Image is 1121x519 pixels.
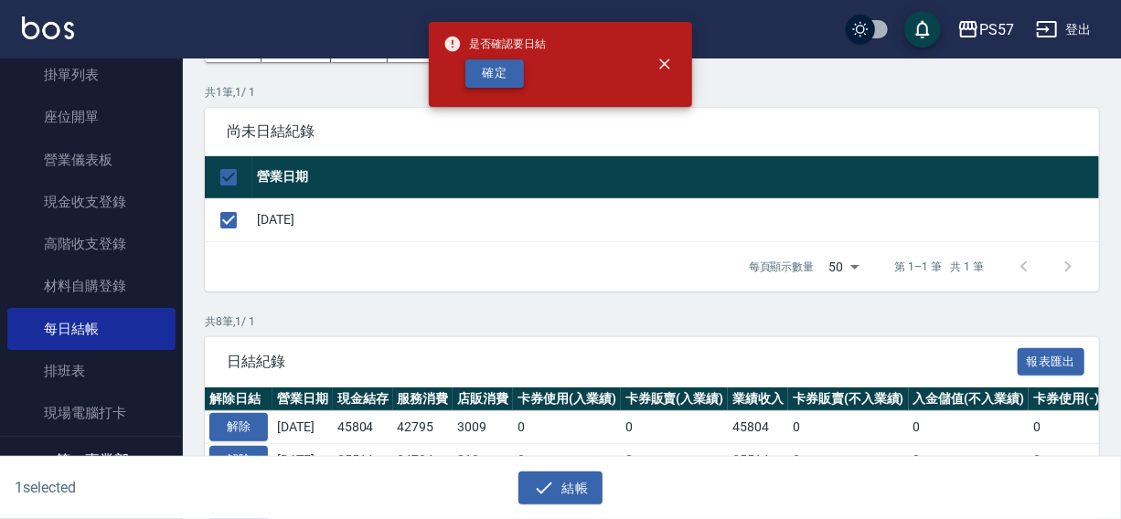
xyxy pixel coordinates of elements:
td: 810 [453,444,513,477]
p: 共 1 筆, 1 / 1 [205,84,1099,101]
a: 現場電腦打卡 [7,392,176,434]
td: [DATE] [272,411,333,444]
button: 報表匯出 [1018,348,1085,376]
td: 0 [788,444,909,477]
th: 服務消費 [393,387,454,411]
th: 現金結存 [333,387,393,411]
td: 0 [909,411,1030,444]
a: 掃碼打卡 [7,434,176,476]
img: Logo [22,16,74,39]
button: 解除 [209,446,268,474]
a: 每日結帳 [7,308,176,350]
td: 45804 [728,411,788,444]
td: 0 [621,444,729,477]
p: 第 1–1 筆 共 1 筆 [895,259,984,275]
div: 50 [822,242,866,291]
td: [DATE] [252,198,1099,241]
td: 35514 [728,444,788,477]
button: close [645,44,685,84]
th: 營業日期 [252,156,1099,199]
button: save [904,11,941,48]
a: 現金收支登錄 [7,181,176,223]
span: 是否確認要日結 [443,35,546,53]
a: 掛單列表 [7,54,176,96]
a: 材料自購登錄 [7,265,176,307]
a: 報表匯出 [1018,352,1085,369]
td: 0 [621,411,729,444]
td: 0 [1029,444,1104,477]
a: 高階收支登錄 [7,223,176,265]
th: 入金儲值(不入業績) [909,387,1030,411]
a: 營業儀表板 [7,139,176,181]
th: 業績收入 [728,387,788,411]
td: 35514 [333,444,393,477]
button: PS57 [950,11,1021,48]
th: 卡券販賣(不入業績) [788,387,909,411]
button: 登出 [1029,13,1099,47]
td: 0 [788,411,909,444]
td: [DATE] [272,444,333,477]
td: 34704 [393,444,454,477]
th: 卡券販賣(入業績) [621,387,729,411]
td: 0 [513,444,621,477]
th: 解除日結 [205,387,272,411]
span: 日結紀錄 [227,353,1018,371]
td: 0 [1029,411,1104,444]
th: 卡券使用(入業績) [513,387,621,411]
button: 解除 [209,413,268,441]
p: 每頁顯示數量 [749,259,815,275]
button: 確定 [465,59,524,88]
td: 0 [513,411,621,444]
td: 45804 [333,411,393,444]
th: 營業日期 [272,387,333,411]
span: 尚未日結紀錄 [227,122,1077,141]
a: 座位開單 [7,96,176,138]
h5: 第一事業部 (勿刪) [56,451,149,488]
td: 3009 [453,411,513,444]
th: 店販消費 [453,387,513,411]
td: 42795 [393,411,454,444]
button: 結帳 [518,471,603,505]
a: 排班表 [7,350,176,392]
p: 共 8 筆, 1 / 1 [205,313,1099,330]
td: 0 [909,444,1030,477]
div: PS57 [979,18,1014,41]
th: 卡券使用(-) [1029,387,1104,411]
h6: 1 selected [15,476,277,499]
